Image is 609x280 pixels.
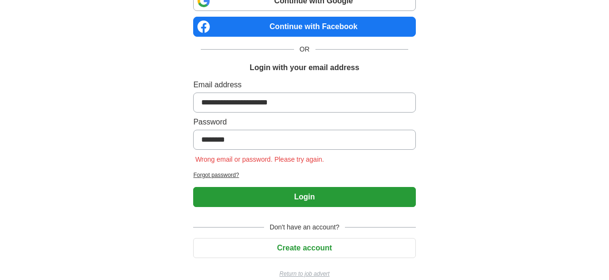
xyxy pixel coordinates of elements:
span: Don't have an account? [264,222,345,232]
a: Forgot password? [193,171,415,179]
label: Password [193,116,415,128]
button: Login [193,187,415,207]
a: Continue with Facebook [193,17,415,37]
h1: Login with your email address [250,62,359,73]
a: Return to job advert [193,270,415,278]
a: Create account [193,244,415,252]
label: Email address [193,79,415,91]
span: Wrong email or password. Please try again. [193,156,326,163]
button: Create account [193,238,415,258]
span: OR [294,44,315,54]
